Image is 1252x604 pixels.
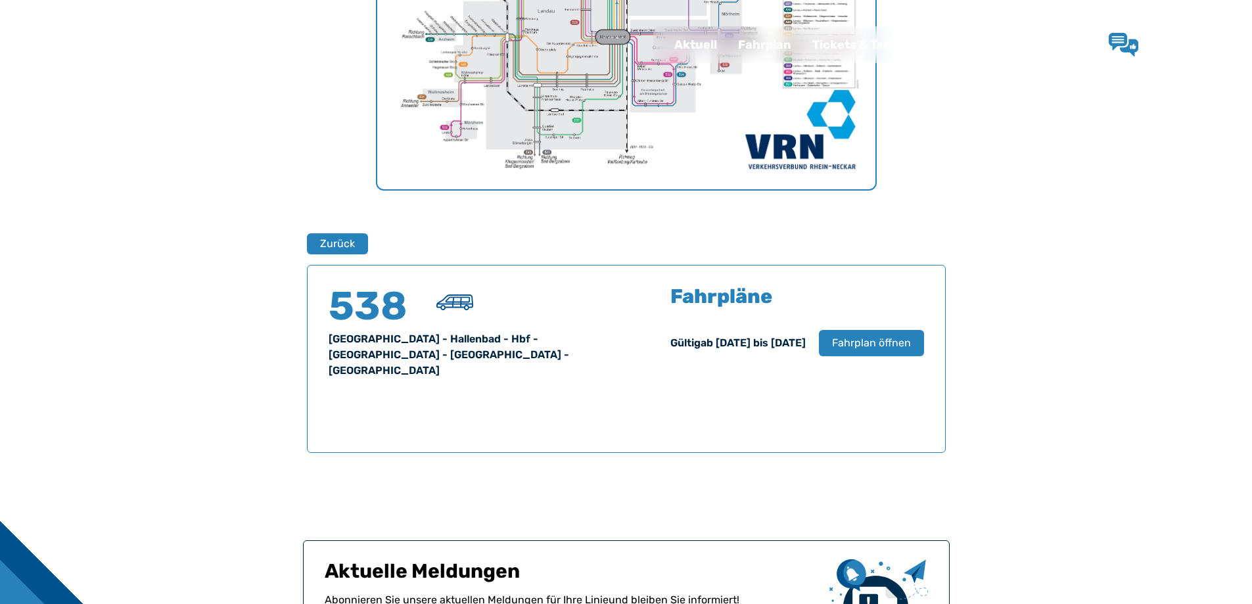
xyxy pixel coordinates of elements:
span: Fahrplan öffnen [832,335,911,351]
a: Aktuell [664,28,728,62]
a: Tickets & Tarife [802,28,915,62]
a: Lob & Kritik [1109,33,1217,57]
h4: 538 [329,287,407,326]
a: Fahrplan [728,28,802,62]
a: Zurück [307,233,359,254]
a: QNV Logo [42,32,93,58]
button: Fahrplan öffnen [819,330,924,356]
a: Jobs [955,28,1005,62]
div: [GEOGRAPHIC_DATA] - Hallenbad - Hbf - [GEOGRAPHIC_DATA] - [GEOGRAPHIC_DATA] - [GEOGRAPHIC_DATA] [329,331,611,379]
a: Kontakt [1005,28,1073,62]
span: Lob & Kritik [1149,37,1217,51]
button: Zurück [307,233,368,254]
img: QNV Logo [42,35,93,54]
h5: Fahrpläne [670,287,772,306]
a: Wir [915,28,955,62]
h1: Aktuelle Meldungen [325,559,819,592]
div: Gültig ab [DATE] bis [DATE] [670,335,806,351]
img: Kleinbus [436,294,473,310]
